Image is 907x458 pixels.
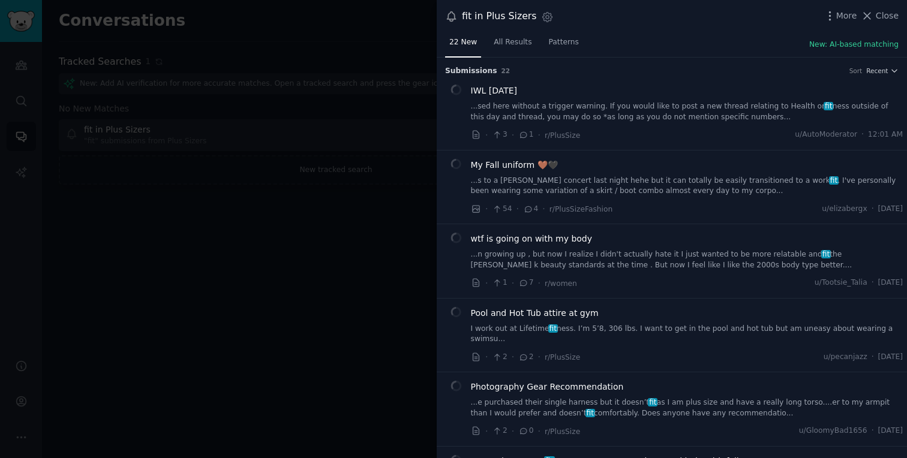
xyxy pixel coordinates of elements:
[538,351,540,363] span: ·
[471,101,903,122] a: ...sed here without a trigger warning. If you would like to post a new thread relating to Health ...
[471,381,624,393] a: Photography Gear Recommendation
[866,67,899,75] button: Recent
[648,398,657,406] span: fit
[538,129,540,141] span: ·
[542,203,545,215] span: ·
[824,102,833,110] span: fit
[549,205,612,213] span: r/PlusSizeFashion
[523,204,538,215] span: 4
[471,159,558,171] a: My Fall uniform 🤎🖤
[878,352,903,363] span: [DATE]
[445,66,497,77] span: Submission s
[872,426,874,436] span: ·
[471,85,518,97] a: IWL [DATE]
[538,277,540,290] span: ·
[485,425,488,438] span: ·
[861,129,864,140] span: ·
[485,277,488,290] span: ·
[866,67,888,75] span: Recent
[471,397,903,418] a: ...e purchased their single harness but it doesn’tfitas I am plus size and have a really long tor...
[836,10,857,22] span: More
[821,250,831,258] span: fit
[545,353,580,361] span: r/PlusSize
[795,129,857,140] span: u/AutoModerator
[876,10,899,22] span: Close
[492,352,507,363] span: 2
[518,129,533,140] span: 1
[471,324,903,345] a: I work out at Lifetimefitness. I’m 5’8, 306 lbs. I want to get in the pool and hot tub but am une...
[471,249,903,270] a: ...n growing up , but now I realize I didn't actually hate it I just wanted to be more relatable ...
[492,204,512,215] span: 54
[585,409,595,417] span: fit
[492,129,507,140] span: 3
[872,352,874,363] span: ·
[545,427,580,436] span: r/PlusSize
[512,129,514,141] span: ·
[512,277,514,290] span: ·
[492,426,507,436] span: 2
[512,351,514,363] span: ·
[815,278,867,288] span: u/Tootsie_Talia
[538,425,540,438] span: ·
[545,131,580,140] span: r/PlusSize
[485,351,488,363] span: ·
[549,37,579,48] span: Patterns
[548,324,558,333] span: fit
[868,129,903,140] span: 12:01 AM
[824,352,867,363] span: u/pecanjazz
[824,10,857,22] button: More
[512,425,514,438] span: ·
[861,10,899,22] button: Close
[872,204,874,215] span: ·
[878,426,903,436] span: [DATE]
[485,203,488,215] span: ·
[501,67,510,74] span: 22
[878,204,903,215] span: [DATE]
[494,37,531,48] span: All Results
[545,33,583,58] a: Patterns
[471,307,599,320] a: Pool and Hot Tub attire at gym
[462,9,537,24] div: fit in Plus Sizers
[872,278,874,288] span: ·
[518,278,533,288] span: 7
[849,67,863,75] div: Sort
[471,233,593,245] a: wtf is going on with my body
[878,278,903,288] span: [DATE]
[492,278,507,288] span: 1
[829,176,839,185] span: fit
[485,129,488,141] span: ·
[516,203,519,215] span: ·
[545,279,577,288] span: r/women
[518,352,533,363] span: 2
[799,426,867,436] span: u/GloomyBad1656
[518,426,533,436] span: 0
[449,37,477,48] span: 22 New
[489,33,536,58] a: All Results
[822,204,867,215] span: u/elizabergx
[445,33,481,58] a: 22 New
[809,40,899,50] button: New: AI-based matching
[471,176,903,197] a: ...s to a [PERSON_NAME] concert last night hehe but it can totally be easily transitioned to a wo...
